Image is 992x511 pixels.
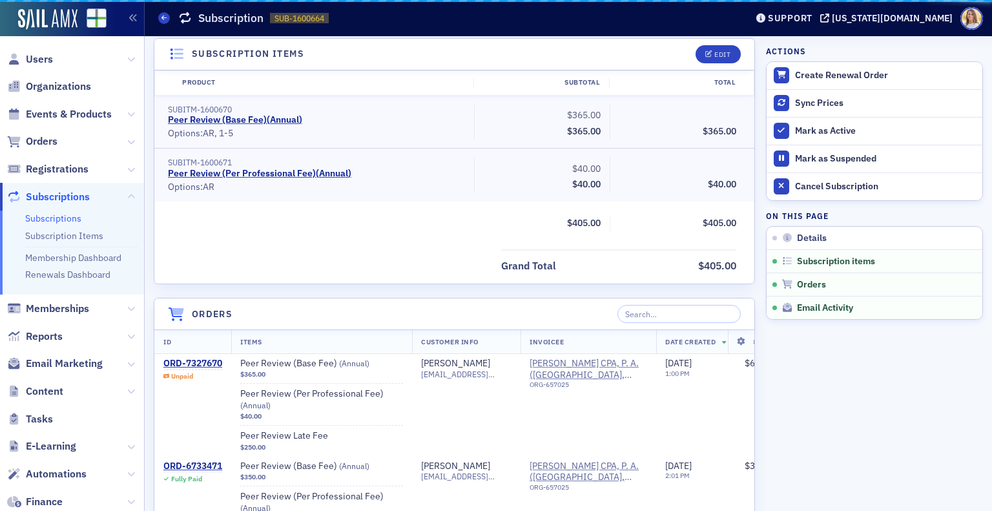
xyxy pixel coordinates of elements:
[795,125,976,137] div: Mark as Active
[168,158,465,167] div: SUBITM-1600671
[171,475,202,483] div: Fully Paid
[7,357,103,371] a: Email Marketing
[25,269,110,280] a: Renewals Dashboard
[240,430,403,442] a: Peer Review Late Fee
[795,70,976,81] div: Create Renewal Order
[26,79,91,94] span: Organizations
[530,381,647,393] div: ORG-657025
[665,357,692,369] span: [DATE]
[240,443,265,452] span: $250.00
[7,467,87,481] a: Automations
[240,461,403,472] a: Peer Review (Base Fee) (Annual)
[163,461,222,472] a: ORD-6733471
[26,190,90,204] span: Subscriptions
[501,258,556,274] div: Grand Total
[530,461,647,483] span: John A. Bosshardt CPA, P. A. (Green Forest, AR)
[192,47,304,61] h4: Subscription items
[26,107,112,121] span: Events & Products
[26,439,76,454] span: E-Learning
[192,308,232,321] h4: Orders
[274,13,324,24] span: SUB-1600664
[7,162,88,176] a: Registrations
[766,210,983,222] h4: On this page
[797,256,875,267] span: Subscription items
[26,134,57,149] span: Orders
[198,10,263,26] h1: Subscription
[767,172,982,200] button: Cancel Subscription
[25,252,121,264] a: Membership Dashboard
[665,471,690,480] time: 2:01 PM
[745,460,778,472] span: $385.00
[421,370,512,379] span: [EMAIL_ADDRESS][DOMAIN_NAME]
[339,461,369,471] span: ( Annual )
[665,460,692,472] span: [DATE]
[567,125,601,137] span: $365.00
[240,358,403,370] a: Peer Review (Base Fee) (Annual)
[797,279,826,291] span: Orders
[26,329,63,344] span: Reports
[7,384,63,399] a: Content
[767,145,982,172] button: Mark as Suspended
[421,337,479,346] span: Customer Info
[795,181,976,193] div: Cancel Subscription
[767,117,982,145] button: Mark as Active
[26,467,87,481] span: Automations
[240,388,403,411] span: Peer Review (Per Professional Fee)
[530,358,647,381] a: [PERSON_NAME] CPA, P. A. ([GEOGRAPHIC_DATA], [GEOGRAPHIC_DATA])
[696,45,740,63] button: Edit
[168,105,465,114] div: SUBITM-1600670
[768,12,812,24] div: Support
[87,8,107,28] img: SailAMX
[530,461,647,496] span: John A. Bosshardt CPA, P. A. (Green Forest, AR)
[421,461,490,472] a: [PERSON_NAME]
[7,134,57,149] a: Orders
[820,14,957,23] button: [US_STATE][DOMAIN_NAME]
[240,388,403,411] a: Peer Review (Per Professional Fee) (Annual)
[25,230,103,242] a: Subscription Items
[240,473,265,481] span: $350.00
[7,107,112,121] a: Events & Products
[173,78,473,88] div: Product
[26,162,88,176] span: Registrations
[25,213,81,224] a: Subscriptions
[665,337,716,346] span: Date Created
[698,259,736,272] span: $405.00
[473,78,609,88] div: Subtotal
[26,384,63,399] span: Content
[7,439,76,454] a: E-Learning
[530,461,647,483] a: [PERSON_NAME] CPA, P. A. ([GEOGRAPHIC_DATA], [GEOGRAPHIC_DATA])
[240,358,403,370] span: Peer Review (Base Fee)
[530,483,647,496] div: ORG-657025
[7,190,90,204] a: Subscriptions
[7,412,53,426] a: Tasks
[240,461,403,472] span: Peer Review (Base Fee)
[708,178,736,190] span: $40.00
[572,178,601,190] span: $40.00
[714,51,730,58] div: Edit
[7,495,63,509] a: Finance
[703,125,736,137] span: $365.00
[7,329,63,344] a: Reports
[163,358,222,370] div: ORD-7327670
[530,337,564,346] span: Invoicee
[567,109,601,121] span: $365.00
[77,8,107,30] a: View Homepage
[168,168,351,180] a: Peer Review (Per Professional Fee)(Annual)
[26,357,103,371] span: Email Marketing
[795,153,976,165] div: Mark as Suspended
[617,305,741,323] input: Search…
[168,182,465,193] div: Options: AR
[168,128,465,140] div: Options: AR, 1-5
[26,52,53,67] span: Users
[26,412,53,426] span: Tasks
[18,9,77,30] img: SailAMX
[766,45,806,57] h4: Actions
[421,358,490,370] a: [PERSON_NAME]
[609,78,745,88] div: Total
[7,52,53,67] a: Users
[832,12,953,24] div: [US_STATE][DOMAIN_NAME]
[795,98,976,109] div: Sync Prices
[240,337,262,346] span: Items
